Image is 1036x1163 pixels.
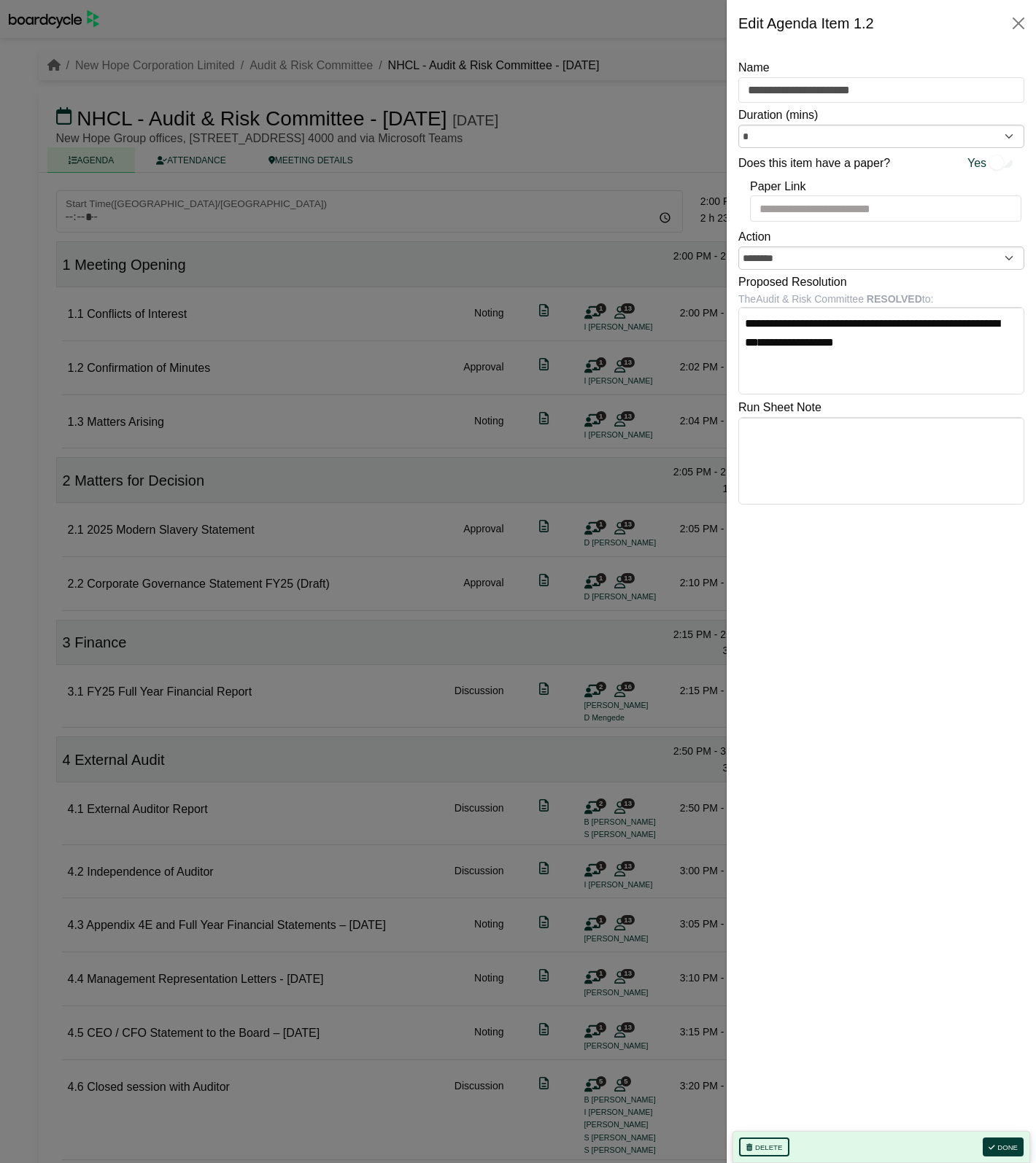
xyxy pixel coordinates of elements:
[738,106,818,125] label: Duration (mins)
[738,12,874,35] div: Edit Agenda Item 1.2
[738,273,847,292] label: Proposed Resolution
[738,398,822,417] label: Run Sheet Note
[967,154,986,173] span: Yes
[750,177,806,196] label: Paper Link
[738,154,890,173] label: Does this item have a paper?
[738,291,1024,307] div: The Audit & Risk Committee to:
[1007,12,1030,35] button: Close
[983,1137,1024,1156] button: Done
[738,227,770,246] label: Action
[867,293,922,305] b: RESOLVED
[738,58,770,77] label: Name
[739,1137,789,1156] button: Delete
